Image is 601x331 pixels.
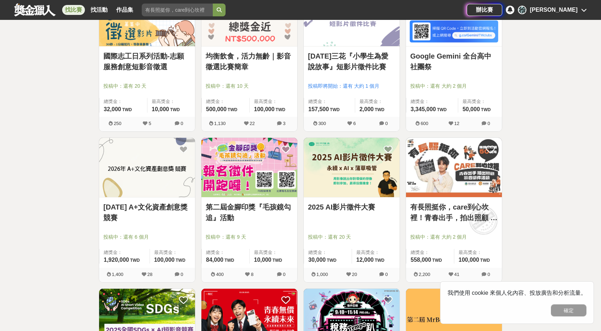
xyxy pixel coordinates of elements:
span: 最高獎金： [459,249,498,256]
span: 最高獎金： [462,98,498,105]
span: TWD [327,258,336,263]
span: 3 [283,121,285,126]
span: 22 [250,121,255,126]
span: 投稿中：還有 20 天 [308,233,395,241]
span: 投稿中：還有 大約 2 個月 [410,82,498,90]
span: 20 [352,272,357,277]
span: 600 [421,121,428,126]
span: TWD [228,107,237,112]
span: 100,000 [459,257,479,263]
span: 10,000 [254,257,271,263]
span: 投稿中：還有 9 天 [206,233,293,241]
span: 3,345,000 [411,106,436,112]
span: TWD [375,258,384,263]
span: 10,000 [152,106,169,112]
a: 有長照挺你，care到心坎裡！青春出手，拍出照顧 影音徵件活動 [410,202,498,223]
span: 30,000 [308,257,326,263]
a: 辦比賽 [467,4,502,16]
span: 最高獎金： [359,98,395,105]
span: 500,000 [206,106,227,112]
span: 12,000 [356,257,374,263]
span: 8 [251,272,253,277]
span: 5 [148,121,151,126]
span: 100,000 [154,257,175,263]
span: 0 [385,121,388,126]
span: 投稿中：還有 6 個月 [103,233,191,241]
span: 28 [147,272,152,277]
a: 均衡飲食，活力無齡｜影音徵選比賽簡章 [206,51,293,72]
a: 作品集 [113,5,136,15]
span: 最高獎金： [254,98,293,105]
span: 250 [114,121,121,126]
span: 總獎金： [206,249,245,256]
input: 有長照挺你，care到心坎裡！青春出手，拍出照顧 影音徵件活動 [142,4,213,16]
a: Google Gemini 全台高中社團祭 [410,51,498,72]
span: TWD [272,258,282,263]
div: [PERSON_NAME] [530,6,578,14]
a: 找活動 [88,5,110,15]
span: TWD [437,107,446,112]
span: 400 [216,272,224,277]
span: 12 [454,121,459,126]
a: [DATE] A+文化資產創意獎 競賽 [103,202,191,223]
a: 找比賽 [62,5,85,15]
span: TWD [276,107,285,112]
span: TWD [330,107,340,112]
span: 0 [180,121,183,126]
span: 1,400 [112,272,124,277]
span: TWD [130,258,140,263]
a: 2025 AI影片徵件大賽 [308,202,395,212]
span: 0 [180,272,183,277]
span: TWD [224,258,234,263]
span: 6 [353,121,356,126]
span: 最高獎金： [356,249,395,256]
span: 最高獎金： [154,249,191,256]
span: 最高獎金： [254,249,293,256]
span: TWD [480,258,490,263]
span: 2,000 [359,106,374,112]
span: 投稿中：還有 大約 2 個月 [410,233,498,241]
span: 投稿即將開始：還有 大約 1 個月 [308,82,395,90]
span: 157,500 [308,106,329,112]
span: 0 [283,272,285,277]
div: 徐 [518,6,526,14]
a: 國際志工日系列活動-志願服務創意短影音徵選 [103,51,191,72]
span: 投稿中：還有 20 天 [103,82,191,90]
span: 總獎金： [411,249,450,256]
span: 84,000 [206,257,223,263]
span: 總獎金： [308,249,347,256]
span: TWD [432,258,442,263]
button: 確定 [551,304,586,316]
a: 第二屆金腳印獎『毛孩鏡勾追』活動 [206,202,293,223]
span: TWD [170,107,180,112]
img: Cover Image [99,138,195,197]
img: Cover Image [201,138,297,197]
span: 1,130 [214,121,226,126]
span: TWD [481,107,491,112]
span: 我們使用 cookie 來個人化內容、投放廣告和分析流量。 [448,290,586,296]
span: 1,920,000 [104,257,129,263]
span: 100,000 [254,106,275,112]
span: 最高獎金： [152,98,191,105]
span: TWD [176,258,185,263]
span: 總獎金： [104,98,143,105]
span: 總獎金： [104,249,145,256]
span: TWD [122,107,132,112]
span: 投稿中：還有 10 天 [206,82,293,90]
span: 2,200 [419,272,431,277]
span: 50,000 [462,106,480,112]
span: 41 [454,272,459,277]
span: 總獎金： [206,98,245,105]
span: 總獎金： [411,98,454,105]
img: Cover Image [406,138,502,197]
span: 0 [385,272,388,277]
span: 32,000 [104,106,121,112]
img: Cover Image [304,138,400,197]
span: 300 [318,121,326,126]
span: 總獎金： [308,98,351,105]
span: 1,000 [316,272,328,277]
a: [DATE]三花『小學生為愛說故事』短影片徵件比賽 [308,51,395,72]
span: 0 [487,121,490,126]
